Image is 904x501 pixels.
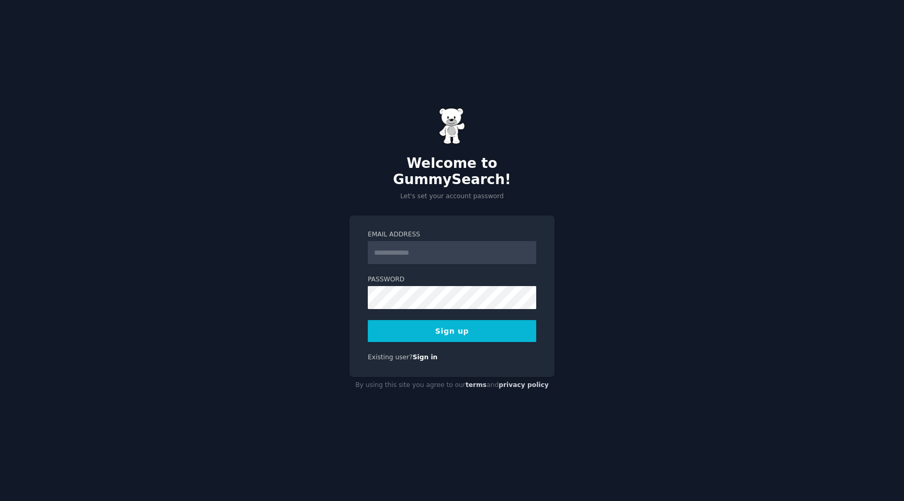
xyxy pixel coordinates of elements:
img: Gummy Bear [439,108,465,144]
a: terms [466,381,487,389]
h2: Welcome to GummySearch! [349,155,555,188]
button: Sign up [368,320,536,342]
span: Existing user? [368,354,413,361]
a: Sign in [413,354,438,361]
a: privacy policy [499,381,549,389]
label: Password [368,275,536,284]
label: Email Address [368,230,536,240]
p: Let's set your account password [349,192,555,201]
div: By using this site you agree to our and [349,377,555,394]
